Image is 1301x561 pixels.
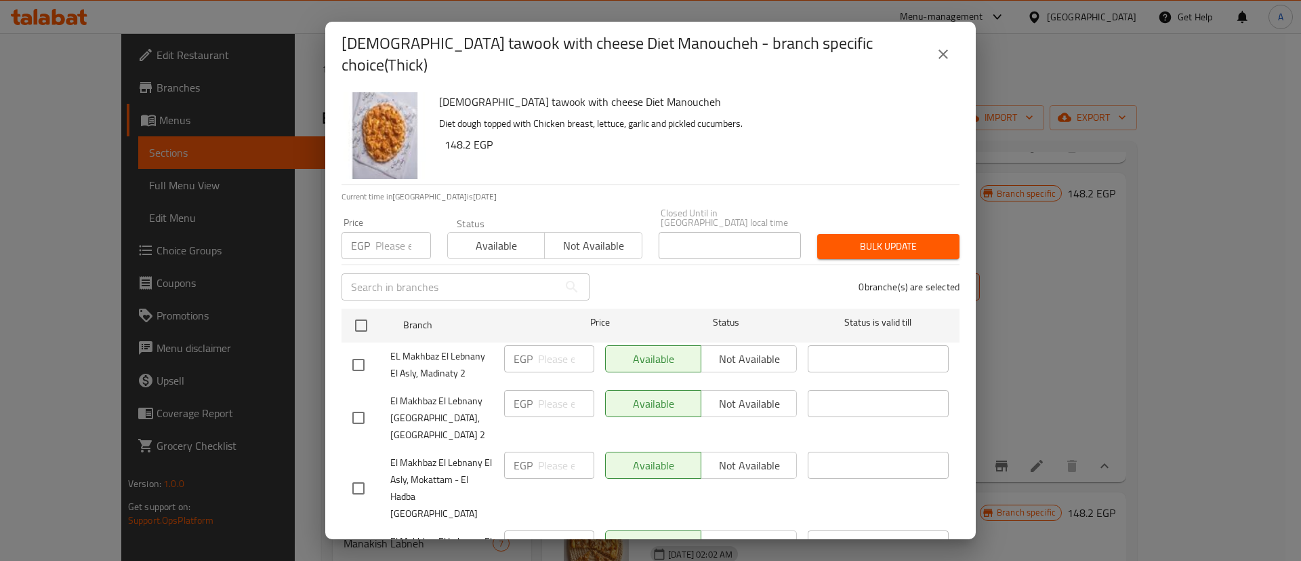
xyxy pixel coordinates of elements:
h6: [DEMOGRAPHIC_DATA] tawook with cheese Diet Manoucheh [439,92,949,111]
p: EGP [514,536,533,552]
span: Status [656,314,797,331]
img: Shish tawook with cheese Diet Manoucheh [342,92,428,179]
button: Not available [544,232,642,259]
p: EGP [351,237,370,254]
p: EGP [514,457,533,473]
p: EGP [514,351,533,367]
span: El Makhbaz El Lebnany [GEOGRAPHIC_DATA], [GEOGRAPHIC_DATA] 2 [390,393,493,444]
input: Please enter price [538,452,594,479]
button: Bulk update [817,234,959,259]
span: Available [453,236,539,256]
input: Please enter price [538,390,594,417]
span: Status is valid till [808,314,949,331]
input: Search in branches [342,273,558,301]
button: Available [447,232,545,259]
input: Please enter price [375,232,431,259]
span: Not available [550,236,636,256]
span: EL Makhbaz El Lebnany El Asly, Madinaty 2 [390,348,493,382]
h6: 148.2 EGP [445,135,949,154]
span: El Makhbaz El Lebnany El Asly, Mokattam - El Hadba [GEOGRAPHIC_DATA] [390,454,493,522]
span: Branch [403,317,544,334]
p: Diet dough topped with Chicken breast, lettuce, garlic and pickled cucumbers. [439,115,949,132]
span: Bulk update [828,238,949,255]
p: 0 branche(s) are selected [859,280,959,294]
p: Current time in [GEOGRAPHIC_DATA] is [DATE] [342,191,959,203]
span: Price [555,314,645,331]
p: EGP [514,395,533,412]
button: close [927,38,959,71]
input: Please enter price [538,345,594,372]
input: Please enter price [538,530,594,558]
h2: [DEMOGRAPHIC_DATA] tawook with cheese Diet Manoucheh - branch specific choice(Thick) [342,33,927,76]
